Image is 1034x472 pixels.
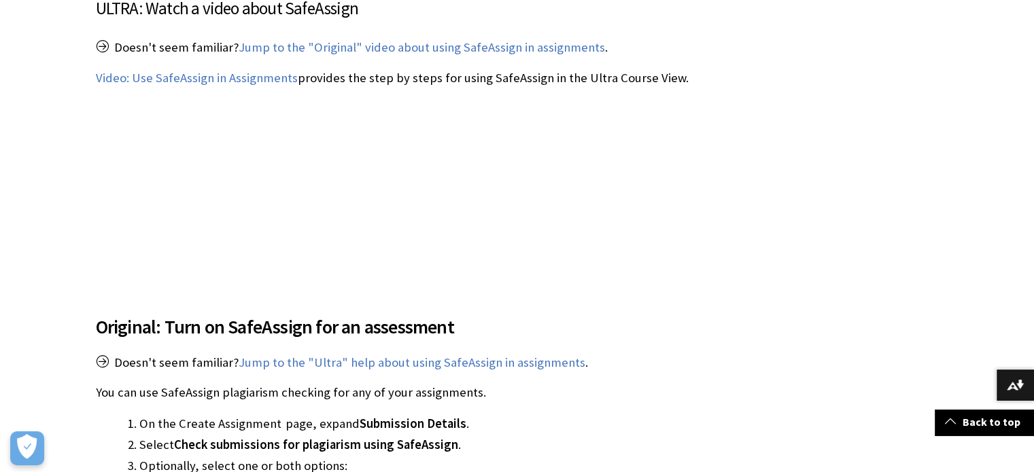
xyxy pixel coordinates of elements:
[139,414,738,433] li: On the Create Assignment page, expand .
[239,39,605,56] a: Jump to the "Original" video about using SafeAssign in assignments
[174,437,458,452] span: Check submissions for plagiarism using SafeAssign
[96,70,298,86] a: Video: Use SafeAssign in Assignments
[10,431,44,465] button: Open Preferences
[96,354,738,371] p: Doesn't seem familiar? .
[96,312,738,341] span: Original: Turn on SafeAssign for an assessment
[96,69,738,87] p: provides the step by steps for using SafeAssign in the Ultra Course View.
[360,416,466,431] span: Submission Details
[96,39,738,56] p: Doesn't seem familiar? .
[935,410,1034,435] a: Back to top
[239,355,585,371] a: Jump to the "Ultra" help about using SafeAssign in assignments
[96,99,417,280] iframe: To enrich screen reader interactions, please activate Accessibility in Grammarly extension settings
[139,435,738,454] li: Select .
[96,384,738,401] p: You can use SafeAssign plagiarism checking for any of your assignments.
